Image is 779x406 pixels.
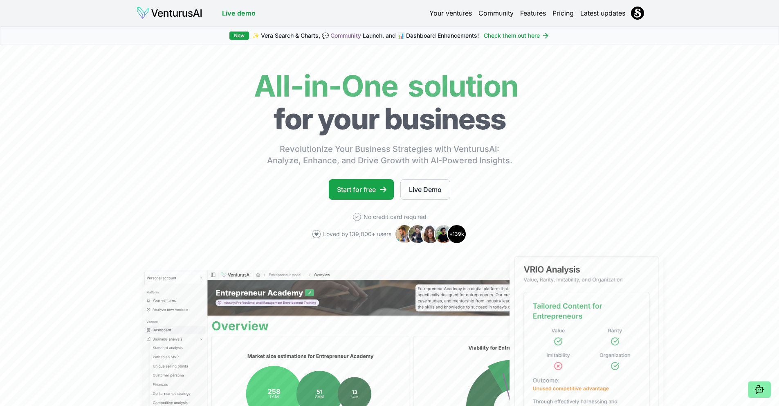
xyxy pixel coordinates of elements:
[330,32,361,39] a: Community
[229,32,249,40] div: New
[631,7,644,20] img: ALV-UjXlaeEb195Q19-6ORyc8vhzn_F9cIe8fp4h26uUWdzzNj0eY9Q1zqYNpTsi6OXvi0_M1P6jJQplE_Q7a2VRlbagIH9eT...
[408,224,427,244] img: Avatar 2
[252,32,479,40] span: ✨ Vera Search & Charts, 💬 Launch, and 📊 Dashboard Enhancements!
[484,32,550,40] a: Check them out here
[520,8,546,18] a: Features
[421,224,440,244] img: Avatar 3
[580,8,625,18] a: Latest updates
[552,8,574,18] a: Pricing
[329,179,394,200] a: Start for free
[429,8,472,18] a: Your ventures
[222,8,256,18] a: Live demo
[434,224,453,244] img: Avatar 4
[400,179,450,200] a: Live Demo
[478,8,514,18] a: Community
[395,224,414,244] img: Avatar 1
[136,7,202,20] img: logo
